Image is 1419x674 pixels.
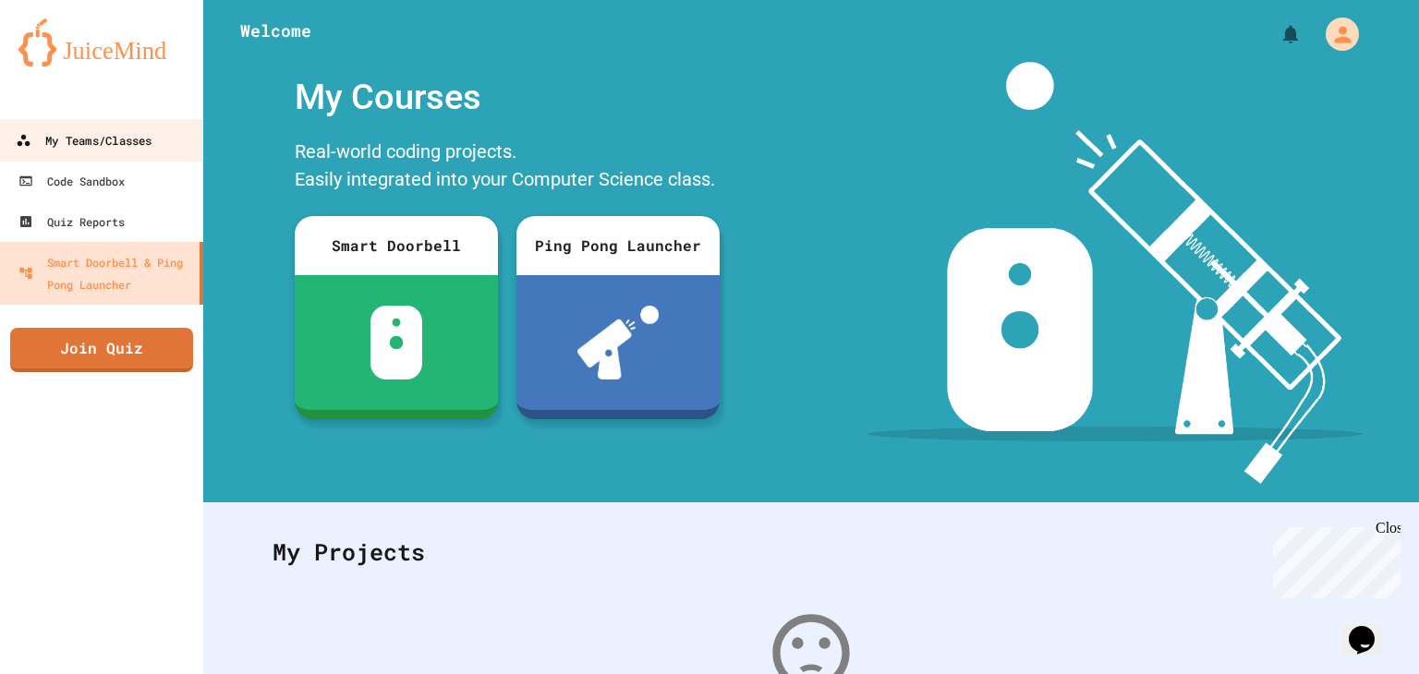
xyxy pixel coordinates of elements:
img: sdb-white.svg [370,306,423,379]
img: logo-orange.svg [18,18,185,66]
div: Chat with us now!Close [7,7,127,117]
div: My Courses [285,62,729,133]
a: Join Quiz [10,328,193,372]
div: My Teams/Classes [16,129,152,152]
div: Code Sandbox [18,170,125,192]
img: ppl-with-ball.png [577,306,660,379]
div: Smart Doorbell [295,216,498,275]
div: Ping Pong Launcher [516,216,720,275]
div: My Projects [254,516,1368,588]
div: Smart Doorbell & Ping Pong Launcher [18,251,192,295]
iframe: chat widget [1341,600,1401,656]
div: My Account [1306,13,1364,55]
div: Real-world coding projects. Easily integrated into your Computer Science class. [285,133,729,202]
img: banner-image-my-projects.png [867,62,1363,484]
div: Quiz Reports [18,211,125,233]
iframe: chat widget [1266,520,1401,598]
div: My Notifications [1245,18,1306,50]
